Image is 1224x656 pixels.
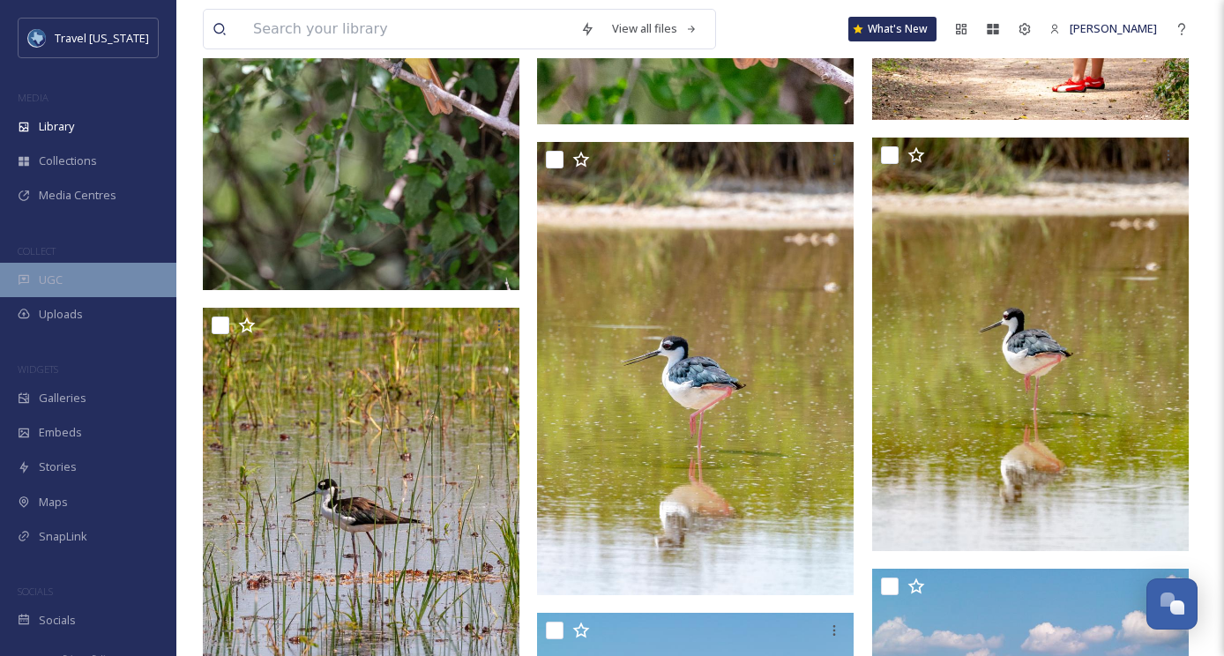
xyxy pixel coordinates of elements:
span: Galleries [39,390,86,406]
img: Corpus Christi16.jpg [537,142,854,595]
span: UGC [39,272,63,288]
input: Search your library [244,10,571,48]
span: SOCIALS [18,585,53,598]
span: Uploads [39,306,83,323]
span: Collections [39,153,97,169]
span: MEDIA [18,91,49,104]
span: Stories [39,458,77,475]
span: Maps [39,494,68,511]
span: Socials [39,612,76,629]
span: WIDGETS [18,362,58,376]
span: Media Centres [39,187,116,204]
span: Travel [US_STATE] [55,30,149,46]
img: images%20%281%29.jpeg [28,29,46,47]
img: Corpus Christi15.jpg [872,138,1189,551]
a: What's New [848,17,937,41]
span: Embeds [39,424,82,441]
button: Open Chat [1146,578,1198,630]
span: COLLECT [18,244,56,257]
a: View all files [603,11,706,46]
span: Library [39,118,74,135]
span: [PERSON_NAME] [1070,20,1157,36]
span: SnapLink [39,528,87,545]
a: [PERSON_NAME] [1041,11,1166,46]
